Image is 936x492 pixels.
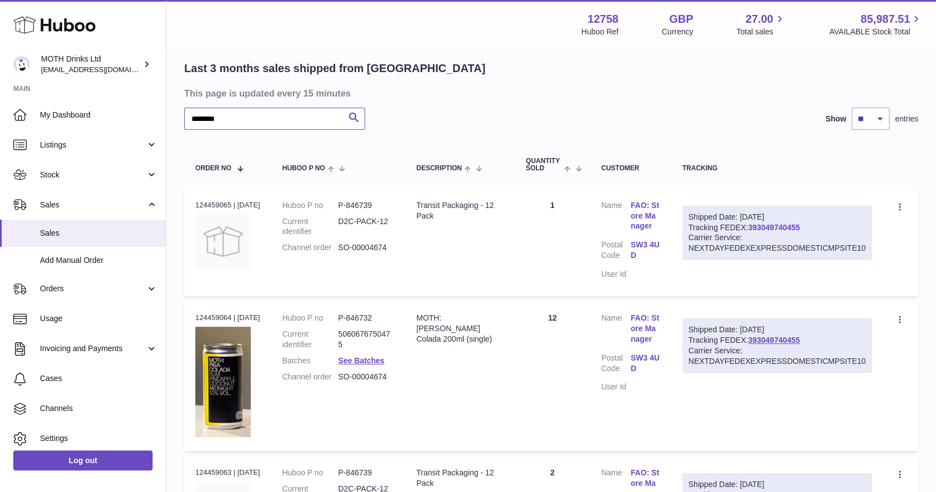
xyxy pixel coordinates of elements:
h3: This page is updated every 15 minutes [184,87,915,99]
dd: D2C-PACK-12 [338,216,394,237]
span: [EMAIL_ADDRESS][DOMAIN_NAME] [41,65,163,74]
div: 124459063 | [DATE] [195,468,260,478]
span: Settings [40,433,158,444]
dt: Current identifier [282,329,338,350]
a: SW3 4UD [631,240,660,261]
div: Shipped Date: [DATE] [689,479,866,490]
td: 12 [515,302,590,451]
dd: P-846739 [338,468,394,478]
div: Tracking FEDEX: [682,206,872,260]
dt: Name [601,200,631,235]
span: Quantity Sold [526,158,562,172]
h2: Last 3 months sales shipped from [GEOGRAPHIC_DATA] [184,61,485,76]
dt: Name [601,313,631,347]
img: 127581729091396.png [195,327,251,438]
span: Description [416,165,462,172]
dt: Huboo P no [282,200,338,211]
dt: Huboo P no [282,313,338,323]
strong: GBP [669,12,693,27]
span: Order No [195,165,231,172]
div: Customer [601,165,660,172]
span: Invoicing and Payments [40,343,146,354]
dt: Current identifier [282,216,338,237]
span: entries [895,114,918,124]
div: Transit Packaging - 12 Pack [416,200,503,221]
span: My Dashboard [40,110,158,120]
div: Carrier Service: NEXTDAYFEDEXEXPRESSDOMESTICMPSITE10 [689,346,866,367]
span: AVAILABLE Stock Total [829,27,923,37]
dt: Postal Code [601,353,631,377]
span: Cases [40,373,158,384]
div: 124459064 | [DATE] [195,313,260,323]
img: orders@mothdrinks.com [13,56,30,73]
a: Log out [13,450,153,470]
span: Channels [40,403,158,414]
dd: SO-00004674 [338,242,394,253]
td: 1 [515,189,590,296]
dd: P-846739 [338,200,394,211]
span: Total sales [736,27,786,37]
dd: SO-00004674 [338,372,394,382]
strong: 12758 [588,12,619,27]
dt: Postal Code [601,240,631,263]
span: Stock [40,170,146,180]
div: Carrier Service: NEXTDAYFEDEXEXPRESSDOMESTICMPSITE10 [689,232,866,253]
a: 85,987.51 AVAILABLE Stock Total [829,12,923,37]
div: Tracking [682,165,872,172]
div: Shipped Date: [DATE] [689,212,866,222]
a: SW3 4UD [631,353,660,374]
div: MOTH Drinks Ltd [41,54,141,75]
span: 85,987.51 [861,12,910,27]
a: 393049740455 [748,223,800,232]
label: Show [826,114,846,124]
span: Usage [40,313,158,324]
span: Listings [40,140,146,150]
dt: User Id [601,269,631,280]
span: Huboo P no [282,165,325,172]
dt: User Id [601,382,631,392]
a: See Batches [338,356,384,365]
dt: Batches [282,356,338,366]
a: 393049740455 [748,336,800,344]
dt: Huboo P no [282,468,338,478]
a: FAO: Store Manager [631,313,660,344]
div: Transit Packaging - 12 Pack [416,468,503,489]
img: no-photo.jpg [195,214,251,269]
div: 124459065 | [DATE] [195,200,260,210]
span: Sales [40,200,146,210]
div: MOTH: [PERSON_NAME] Colada 200ml (single) [416,313,503,344]
a: FAO: Store Manager [631,200,660,232]
div: Shipped Date: [DATE] [689,324,866,335]
dt: Channel order [282,242,338,253]
span: Add Manual Order [40,255,158,266]
span: Orders [40,283,146,294]
a: 27.00 Total sales [736,12,786,37]
dd: P-846732 [338,313,394,323]
span: 27.00 [745,12,773,27]
dd: 5060676750475 [338,329,394,350]
div: Huboo Ref [581,27,619,37]
span: Sales [40,228,158,239]
div: Tracking FEDEX: [682,318,872,373]
div: Currency [662,27,694,37]
dt: Channel order [282,372,338,382]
